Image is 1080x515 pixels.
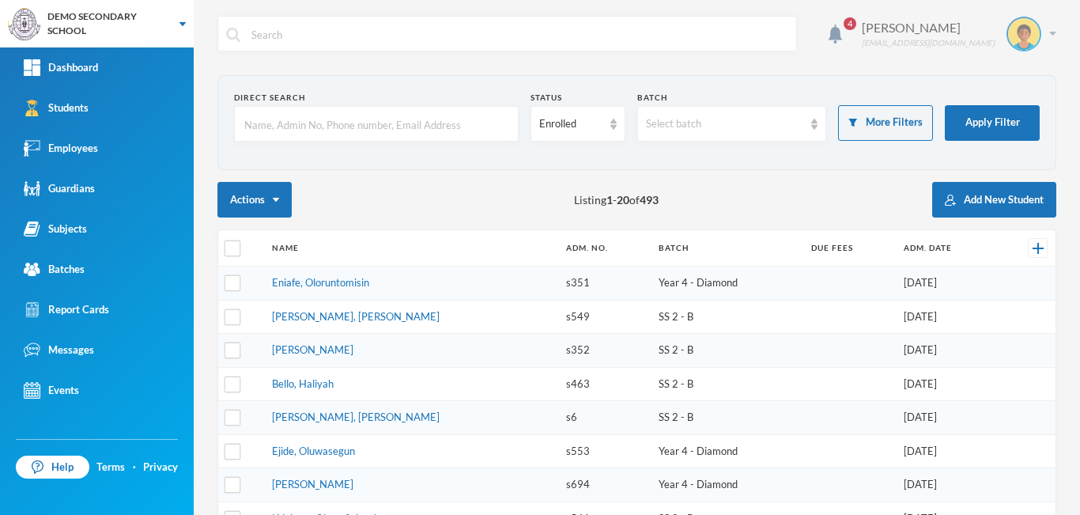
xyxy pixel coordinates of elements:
[217,182,292,218] button: Actions
[606,193,613,206] b: 1
[558,367,651,401] td: s463
[558,468,651,502] td: s694
[539,116,602,132] div: Enrolled
[24,140,98,157] div: Employees
[250,17,788,52] input: Search
[651,230,803,267] th: Batch
[651,300,803,334] td: SS 2 - B
[24,261,85,278] div: Batches
[896,230,999,267] th: Adm. Date
[243,107,510,142] input: Name, Admin No, Phone number, Email Address
[24,180,95,197] div: Guardians
[651,367,803,401] td: SS 2 - B
[838,105,933,141] button: More Filters
[24,221,87,237] div: Subjects
[264,230,558,267] th: Name
[896,334,999,368] td: [DATE]
[16,456,89,479] a: Help
[896,434,999,468] td: [DATE]
[896,468,999,502] td: [DATE]
[24,301,109,318] div: Report Cards
[24,59,98,76] div: Dashboard
[558,334,651,368] td: s352
[637,92,827,104] div: Batch
[531,92,625,104] div: Status
[651,267,803,301] td: Year 4 - Diamond
[1008,18,1040,50] img: STUDENT
[651,334,803,368] td: SS 2 - B
[272,411,440,423] a: [PERSON_NAME], [PERSON_NAME]
[862,37,995,49] div: [EMAIL_ADDRESS][DOMAIN_NAME]
[558,434,651,468] td: s553
[558,401,651,435] td: s6
[651,468,803,502] td: Year 4 - Diamond
[24,342,94,358] div: Messages
[651,434,803,468] td: Year 4 - Diamond
[646,116,804,132] div: Select batch
[24,382,79,399] div: Events
[617,193,629,206] b: 20
[24,100,89,116] div: Students
[272,343,353,356] a: [PERSON_NAME]
[945,105,1040,141] button: Apply Filter
[9,9,40,40] img: logo
[272,276,369,289] a: Eniafe, Oloruntomisin
[574,191,659,208] span: Listing - of
[896,300,999,334] td: [DATE]
[862,18,995,37] div: [PERSON_NAME]
[558,300,651,334] td: s549
[47,9,164,38] div: DEMO SECONDARY SCHOOL
[272,478,353,490] a: [PERSON_NAME]
[226,28,240,42] img: search
[651,401,803,435] td: SS 2 - B
[896,367,999,401] td: [DATE]
[932,182,1056,218] button: Add New Student
[272,310,440,323] a: [PERSON_NAME], [PERSON_NAME]
[234,92,519,104] div: Direct Search
[558,267,651,301] td: s351
[803,230,896,267] th: Due Fees
[896,401,999,435] td: [DATE]
[844,17,856,30] span: 4
[1033,243,1044,254] img: +
[640,193,659,206] b: 493
[143,460,178,475] a: Privacy
[133,460,136,475] div: ·
[272,445,355,457] a: Ejide, Oluwasegun
[558,230,651,267] th: Adm. No.
[272,377,334,390] a: Bello, Haliyah
[96,460,125,475] a: Terms
[896,267,999,301] td: [DATE]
